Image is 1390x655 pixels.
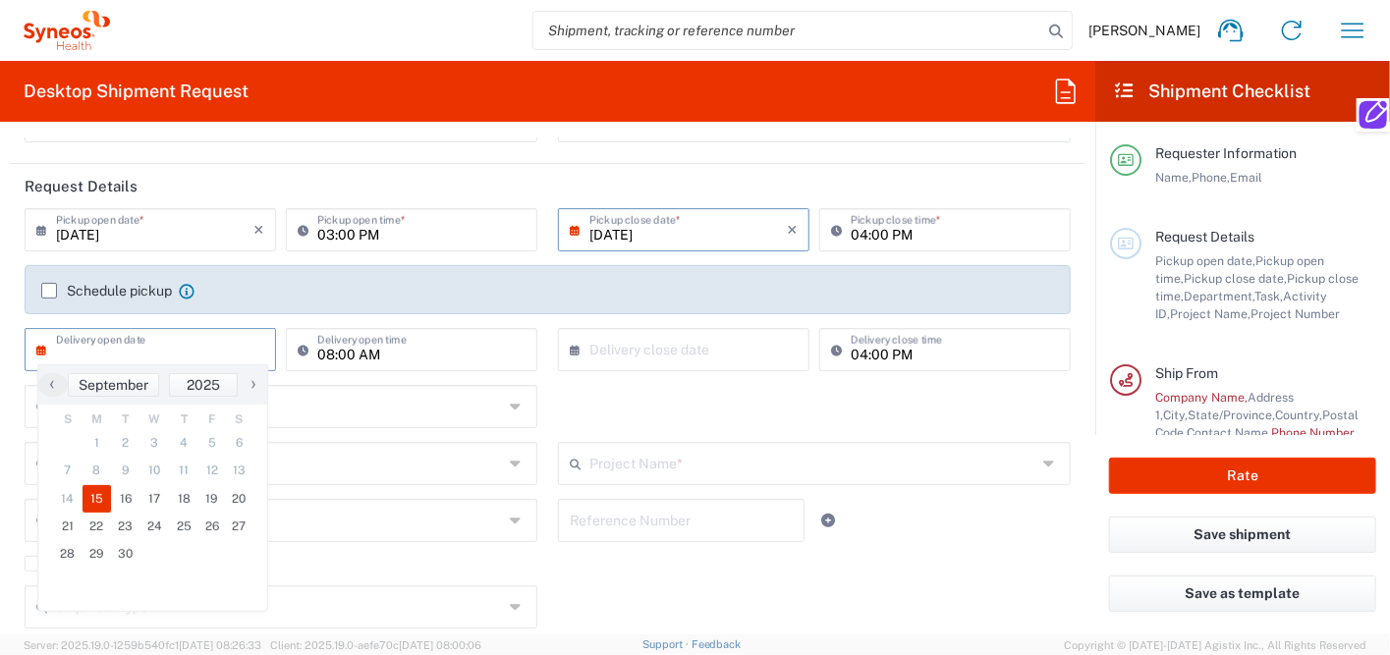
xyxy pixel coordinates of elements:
span: 9 [111,457,140,484]
span: 7 [53,457,83,484]
span: 10 [140,457,170,484]
span: Department, [1184,289,1254,303]
span: 15 [83,485,112,513]
span: 17 [140,485,170,513]
span: 27 [225,513,252,540]
span: Project Name, [1170,306,1251,321]
span: 29 [83,540,112,568]
th: weekday [169,409,198,429]
span: Ship From [1155,365,1218,381]
span: Country, [1275,408,1322,422]
th: weekday [198,409,226,429]
span: 12 [198,457,226,484]
span: Phone Number [1271,425,1355,440]
span: Server: 2025.19.0-1259b540fc1 [24,639,261,651]
span: State/Province, [1188,408,1275,422]
button: Save shipment [1109,517,1376,553]
span: Requester Information [1155,145,1297,161]
span: Name, [1155,170,1192,185]
th: weekday [53,409,83,429]
span: Company Name, [1155,390,1248,405]
span: 1 [83,429,112,457]
span: 2 [111,429,140,457]
span: ‹ [37,372,67,396]
th: weekday [111,409,140,429]
span: [PERSON_NAME] [1088,22,1200,39]
span: Task, [1254,289,1283,303]
button: › [238,373,267,397]
span: 23 [111,513,140,540]
label: Schedule pickup [41,283,172,299]
bs-datepicker-container: calendar [37,364,268,612]
span: Pickup open date, [1155,253,1255,268]
span: 8 [83,457,112,484]
span: 2025 [187,377,220,393]
input: Shipment, tracking or reference number [533,12,1042,49]
a: Feedback [692,638,742,650]
span: 22 [83,513,112,540]
a: Add Reference [814,507,842,534]
span: 5 [198,429,226,457]
a: Support [642,638,692,650]
span: 3 [140,429,170,457]
label: Return label required [25,556,182,572]
span: 14 [53,485,83,513]
span: Request Details [1155,229,1254,245]
span: › [239,372,268,396]
span: 19 [198,485,226,513]
th: weekday [140,409,170,429]
i: × [787,214,798,246]
span: 20 [225,485,252,513]
span: [DATE] 08:26:33 [179,639,261,651]
span: Project Number [1251,306,1340,321]
button: Save as template [1109,575,1376,612]
h2: Request Details [25,177,138,196]
span: [DATE] 08:00:06 [399,639,481,651]
span: Client: 2025.19.0-aefe70c [270,639,481,651]
span: 4 [169,429,198,457]
span: 18 [169,485,198,513]
span: 30 [111,540,140,568]
h2: Desktop Shipment Request [24,80,249,103]
th: weekday [225,409,252,429]
span: 16 [111,485,140,513]
span: 28 [53,540,83,568]
i: × [253,214,264,246]
span: 11 [169,457,198,484]
span: 25 [169,513,198,540]
span: 6 [225,429,252,457]
span: Email [1230,170,1262,185]
span: 26 [198,513,226,540]
span: 21 [53,513,83,540]
button: Rate [1109,458,1376,494]
span: 13 [225,457,252,484]
span: Pickup close date, [1184,271,1287,286]
span: Phone, [1192,170,1230,185]
span: City, [1163,408,1188,422]
button: 2025 [169,373,238,397]
span: Copyright © [DATE]-[DATE] Agistix Inc., All Rights Reserved [1064,636,1366,654]
button: September [68,373,159,397]
th: weekday [83,409,112,429]
button: ‹ [38,373,68,397]
span: Contact Name, [1187,425,1271,440]
bs-datepicker-navigation-view: ​ ​ ​ [38,373,267,397]
span: September [79,377,148,393]
span: 24 [140,513,170,540]
h2: Shipment Checklist [1113,80,1311,103]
